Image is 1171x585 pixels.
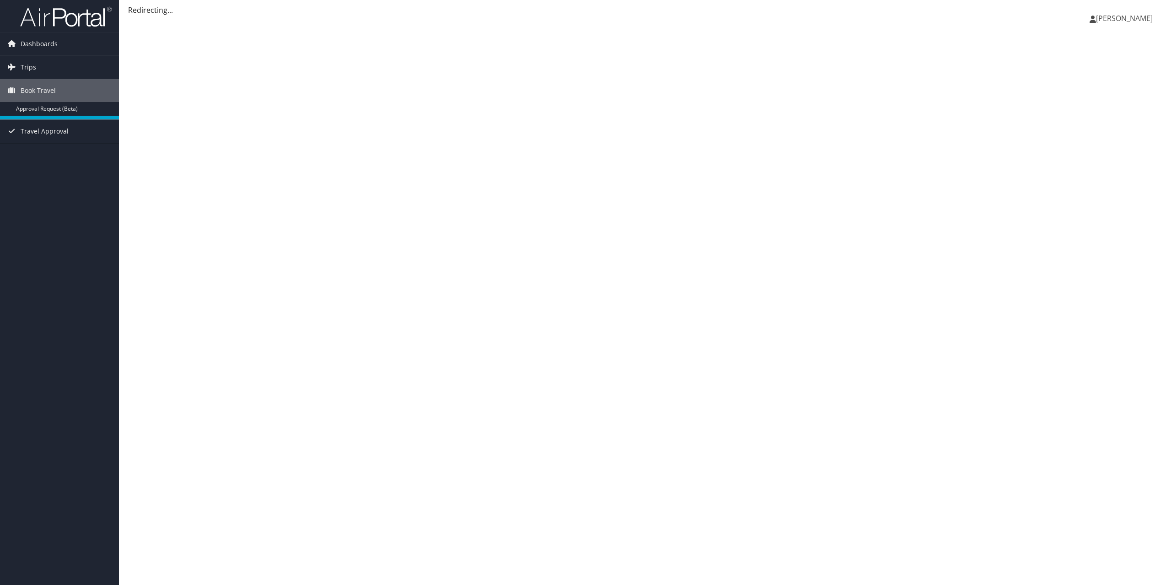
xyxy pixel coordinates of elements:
[1090,5,1162,32] a: [PERSON_NAME]
[1096,13,1153,23] span: [PERSON_NAME]
[21,79,56,102] span: Book Travel
[21,32,58,55] span: Dashboards
[21,120,69,143] span: Travel Approval
[20,6,112,27] img: airportal-logo.png
[21,56,36,79] span: Trips
[128,5,1162,16] div: Redirecting...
